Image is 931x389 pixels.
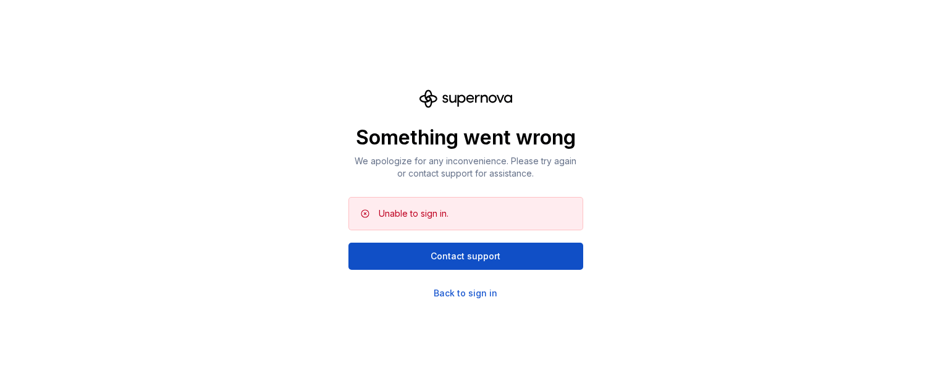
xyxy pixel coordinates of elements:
[348,243,583,270] button: Contact support
[348,125,583,150] p: Something went wrong
[379,207,449,220] div: Unable to sign in.
[431,250,500,262] span: Contact support
[434,287,497,299] a: Back to sign in
[348,155,583,180] p: We apologize for any inconvenience. Please try again or contact support for assistance.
